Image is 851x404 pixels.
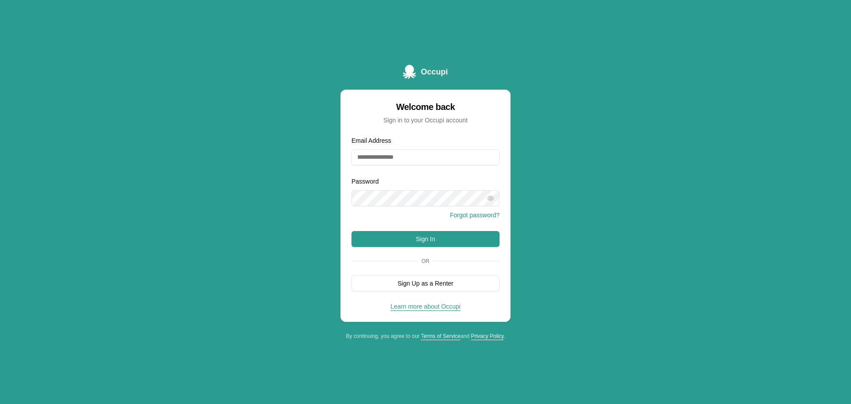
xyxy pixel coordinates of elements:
[351,178,379,185] label: Password
[351,231,500,247] button: Sign In
[351,116,500,125] div: Sign in to your Occupi account
[390,303,461,310] a: Learn more about Occupi
[450,211,500,220] button: Forgot password?
[351,137,391,144] label: Email Address
[351,101,500,113] div: Welcome back
[471,333,504,339] a: Privacy Policy
[421,66,448,78] span: Occupi
[421,333,461,339] a: Terms of Service
[403,65,448,79] a: Occupi
[340,333,511,340] div: By continuing, you agree to our and .
[418,258,433,265] span: Or
[351,275,500,291] button: Sign Up as a Renter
